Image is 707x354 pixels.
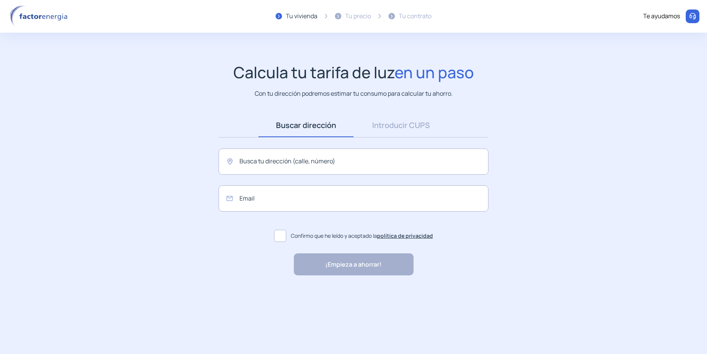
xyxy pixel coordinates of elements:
[395,62,474,83] span: en un paso
[689,13,696,20] img: llamar
[643,11,680,21] div: Te ayudamos
[8,5,72,27] img: logo factor
[345,11,371,21] div: Tu precio
[377,232,433,239] a: política de privacidad
[353,114,449,137] a: Introducir CUPS
[255,89,453,98] p: Con tu dirección podremos estimar tu consumo para calcular tu ahorro.
[291,232,433,240] span: Confirmo que he leído y aceptado la
[233,63,474,82] h1: Calcula tu tarifa de luz
[399,11,431,21] div: Tu contrato
[258,114,353,137] a: Buscar dirección
[286,11,317,21] div: Tu vivienda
